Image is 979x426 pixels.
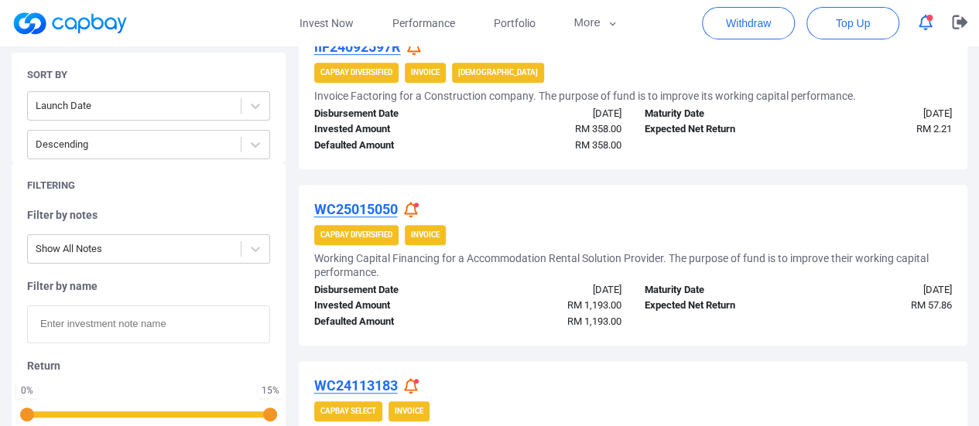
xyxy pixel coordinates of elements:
span: RM 57.86 [911,299,952,311]
strong: Invoice [395,407,423,415]
h5: Filtering [27,179,75,193]
button: Withdraw [702,7,795,39]
div: [DATE] [798,106,964,122]
span: Performance [392,15,454,32]
span: Top Up [836,15,870,31]
strong: CapBay Diversified [320,68,392,77]
div: Defaulted Amount [303,138,468,154]
div: Expected Net Return [633,298,799,314]
div: [DATE] [467,282,633,298]
span: RM 358.00 [575,139,621,151]
span: RM 1,193.00 [567,299,621,311]
strong: CapBay Diversified [320,230,392,239]
strong: [DEMOGRAPHIC_DATA] [458,68,538,77]
h5: Sort By [27,68,67,82]
div: [DATE] [467,106,633,122]
strong: CapBay Select [320,407,376,415]
div: 15 % [262,386,279,395]
div: Disbursement Date [303,106,468,122]
h5: Working Capital Financing for a Accommodation Rental Solution Provider. The purpose of fund is to... [314,251,953,279]
u: WC25015050 [314,201,398,217]
strong: Invoice [411,68,440,77]
button: Top Up [806,7,899,39]
div: Invested Amount [303,298,468,314]
h5: Invoice Factoring for a Construction company. The purpose of fund is to improve its working capit... [314,89,856,103]
div: Invested Amount [303,121,468,138]
span: RM 358.00 [575,123,621,135]
div: Maturity Date [633,106,799,122]
div: [DATE] [798,282,964,298]
div: Defaulted Amount [303,314,468,330]
span: RM 2.21 [916,123,952,135]
div: Maturity Date [633,282,799,298]
u: WC24113183 [314,377,398,394]
span: RM 1,193.00 [567,315,621,327]
strong: Invoice [411,230,440,239]
div: Disbursement Date [303,282,468,298]
div: 0 % [19,386,35,395]
h5: Filter by notes [27,208,270,222]
span: Portfolio [493,15,535,32]
input: Enter investment note name [27,305,270,343]
h5: Return [27,359,270,373]
u: iIF24092597R [314,39,401,55]
div: Expected Net Return [633,121,799,138]
h5: Filter by name [27,279,270,293]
